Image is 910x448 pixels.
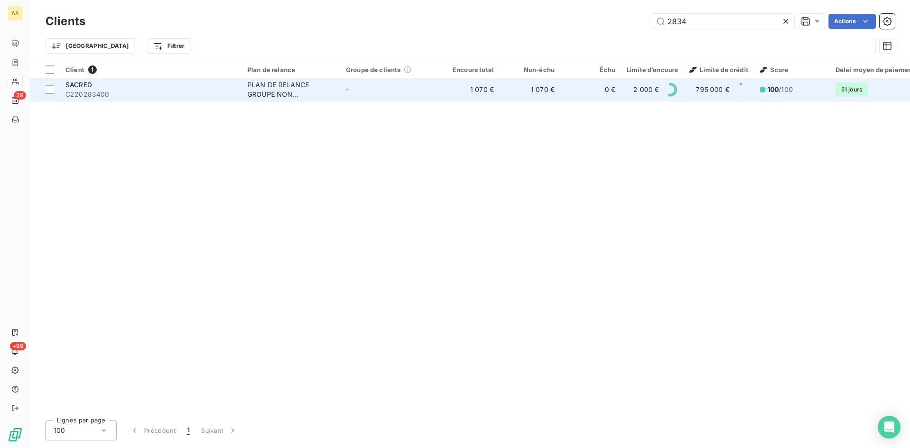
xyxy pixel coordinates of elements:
span: +99 [10,342,26,350]
td: 1 070 € [500,78,560,101]
button: [GEOGRAPHIC_DATA] [45,38,135,54]
span: 39 [14,91,26,100]
div: Plan de relance [247,66,335,73]
button: Actions [828,14,876,29]
span: 1 [88,65,97,74]
span: Groupe de clients [346,66,401,73]
button: Suivant [195,421,243,440]
span: Limite de crédit [689,66,748,73]
button: Précédent [124,421,182,440]
button: Filtrer [147,38,191,54]
span: 2 000 € [633,85,659,94]
span: - [346,85,349,93]
span: C220283400 [65,90,236,99]
span: 51 jours [836,82,868,97]
input: Rechercher [652,14,794,29]
div: PLAN DE RELANCE GROUPE NON AUTOMATIQUE [247,80,335,99]
div: Échu [566,66,615,73]
span: Score [760,66,789,73]
div: Open Intercom Messenger [878,416,901,439]
span: 795 000 € [696,85,729,94]
div: Encours total [445,66,494,73]
a: 39 [8,93,22,108]
img: Logo LeanPay [8,427,23,442]
div: Limite d’encours [627,66,678,73]
h3: Clients [45,13,85,30]
span: 100 [767,85,779,93]
td: 0 € [560,78,621,101]
span: /100 [767,85,793,94]
span: 1 [187,426,190,435]
button: 1 [182,421,195,440]
span: SACRED [65,81,92,89]
td: 1 070 € [439,78,500,101]
span: Client [65,66,84,73]
div: Non-échu [505,66,555,73]
span: 100 [54,426,65,435]
div: AA [8,6,23,21]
